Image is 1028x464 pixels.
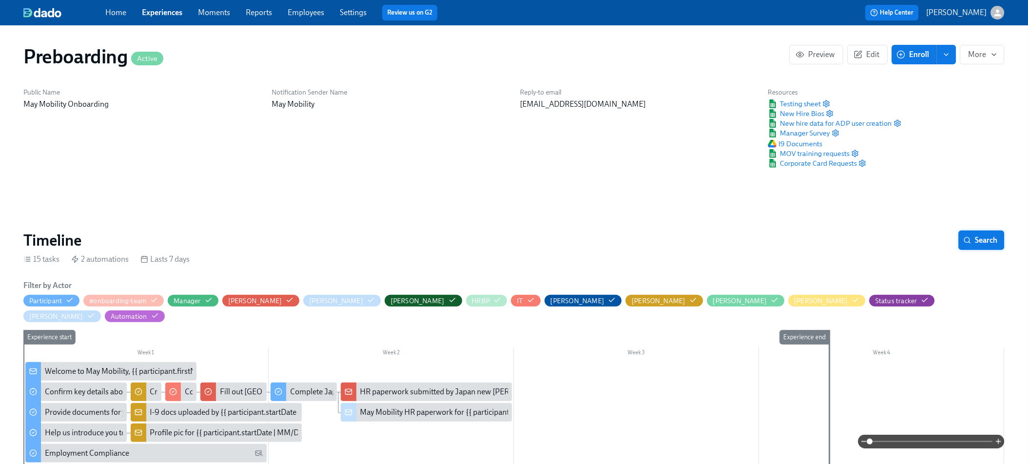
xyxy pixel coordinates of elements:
div: Confirm key details about yourself [45,387,158,397]
img: Google Sheet [768,149,778,158]
button: Automation [105,310,165,322]
button: enroll [937,45,956,64]
div: Week 2 [269,348,514,360]
div: I-9 docs uploaded by {{ participant.startDate | MM/DD }} new [PERSON_NAME] {{ participant.fullNam... [131,403,302,422]
button: [PERSON_NAME] [303,295,381,307]
button: Enroll [892,45,937,64]
button: [PERSON_NAME] [222,295,300,307]
img: Google Sheet [768,109,778,118]
a: Home [105,8,126,17]
span: Preview [798,50,835,59]
h6: Reply-to email [520,88,756,97]
p: May Mobility [272,99,508,110]
div: Welcome to May Mobility, {{ participant.firstName }}! 🎉 [25,362,197,381]
h1: Preboarding [23,45,163,68]
button: IT [511,295,540,307]
p: May Mobility Onboarding [23,99,260,110]
button: Search [959,231,1005,250]
div: Fill out [GEOGRAPHIC_DATA] HR paperwork for {{ participant.fullName }} [200,383,267,401]
div: Provide documents for your I-9 verification [25,403,127,422]
div: Hide Josh [551,296,605,306]
div: Hide David Murphy [309,296,363,306]
div: Hide HRBP [472,296,490,306]
button: [PERSON_NAME] [23,310,101,322]
div: May Mobility HR paperwork for {{ participant.fullName }} (starting {{ participant.startDate | MMM... [360,407,711,418]
button: Edit [848,45,888,64]
div: Hide Kaelyn [632,296,686,306]
svg: Personal Email [255,449,263,457]
a: Google SheetMOV training requests [768,149,850,158]
div: Hide Automation [111,312,147,321]
div: Confirm work email address for {{ participant.startDate | MM/DD }} new joiners [185,387,447,397]
div: Experience start [23,330,76,345]
button: [PERSON_NAME] [385,295,462,307]
div: 15 tasks [23,254,59,265]
button: HRBP [466,295,508,307]
div: Create ADP profile for {{ participant.fullName }} (starting {{ participant.startDate | MM/DD }} [150,387,455,397]
h6: Resources [768,88,902,97]
img: Google Sheet [768,99,778,108]
span: Help Center [870,8,914,18]
span: New hire data for ADP user creation [768,118,892,128]
a: Google SheetNew hire data for ADP user creation [768,118,892,128]
span: Search [966,235,998,245]
img: Google Sheet [768,159,778,168]
span: Testing sheet [768,99,821,109]
div: Hide Lacey Heiss [713,296,767,306]
h6: Public Name [23,88,260,97]
div: Status tracker [875,296,917,306]
button: Review us on G2 [382,5,437,20]
a: Google SheetManager Survey [768,128,830,138]
div: Hide #onboarding-team [89,296,146,306]
img: Google Drive [768,140,777,148]
button: [PERSON_NAME] [545,295,622,307]
a: Google SheetNew Hire Bios [768,109,824,118]
div: Employment Compliance [25,444,267,463]
a: Google DriveI9 Documents [768,139,823,149]
div: HR paperwork submitted by Japan new [PERSON_NAME] {{ participant.fullName }} (starting {{ partici... [341,383,512,401]
div: Complete Japan HR paperwork [290,387,395,397]
span: Enroll [899,50,929,59]
div: Hide Manager [174,296,200,306]
span: Corporate Card Requests [768,158,857,168]
div: Complete Japan HR paperwork [271,383,337,401]
p: [EMAIL_ADDRESS][DOMAIN_NAME] [520,99,756,110]
div: 2 automations [71,254,129,265]
button: Help Center [866,5,919,20]
div: I-9 docs uploaded by {{ participant.startDate | MM/DD }} new [PERSON_NAME] {{ participant.fullNam... [150,407,499,418]
button: Participant [23,295,79,307]
div: Week 3 [514,348,759,360]
span: MOV training requests [768,149,850,158]
a: dado [23,8,105,18]
div: Welcome to May Mobility, {{ participant.firstName }}! 🎉 [45,366,232,377]
button: More [960,45,1005,64]
div: Week 1 [23,348,269,360]
button: [PERSON_NAME] [626,295,703,307]
div: HR paperwork submitted by Japan new [PERSON_NAME] {{ participant.fullName }} (starting {{ partici... [360,387,788,397]
div: Create ADP profile for {{ participant.fullName }} (starting {{ participant.startDate | MM/DD }} [131,383,162,401]
button: Manager [168,295,218,307]
div: Profile pic for {{ participant.startDate | MM/DD }} new [PERSON_NAME] {{ participant.fullName }} [131,424,302,442]
div: Help us introduce you to the team [25,424,127,442]
div: Lasts 7 days [140,254,190,265]
span: New Hire Bios [768,109,824,118]
img: dado [23,8,61,18]
div: Confirm key details about yourself [25,383,127,401]
button: Status tracker [870,295,935,307]
a: Experiences [142,8,182,17]
div: Employment Compliance [45,448,129,459]
h6: Notification Sender Name [272,88,508,97]
a: Google SheetTesting sheet [768,99,821,109]
span: Edit [856,50,880,59]
span: More [969,50,996,59]
div: Hide Laura [794,296,849,306]
img: Google Sheet [768,119,778,128]
div: Experience end [780,330,830,345]
a: Google SheetCorporate Card Requests [768,158,857,168]
img: Google Sheet [768,129,778,137]
h6: Filter by Actor [23,280,72,291]
button: [PERSON_NAME] [927,6,1005,19]
a: Review us on G2 [387,8,433,18]
a: Settings [340,8,367,17]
